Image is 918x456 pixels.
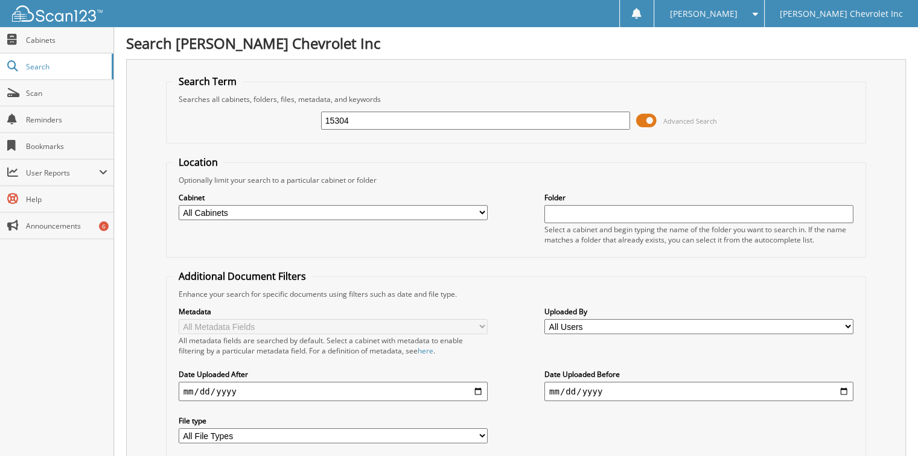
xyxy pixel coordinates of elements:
span: Reminders [26,115,107,125]
span: Scan [26,88,107,98]
label: Cabinet [179,192,488,203]
legend: Search Term [173,75,243,88]
span: Bookmarks [26,141,107,151]
div: 6 [99,221,109,231]
h1: Search [PERSON_NAME] Chevrolet Inc [126,33,906,53]
input: start [179,382,488,401]
legend: Additional Document Filters [173,270,312,283]
div: Optionally limit your search to a particular cabinet or folder [173,175,860,185]
span: Announcements [26,221,107,231]
label: Folder [544,192,853,203]
span: [PERSON_NAME] [669,10,737,17]
img: scan123-logo-white.svg [12,5,103,22]
legend: Location [173,156,224,169]
span: User Reports [26,168,99,178]
span: [PERSON_NAME] Chevrolet Inc [780,10,903,17]
span: Advanced Search [663,116,717,125]
label: Date Uploaded After [179,369,488,379]
a: here [418,346,433,356]
input: end [544,382,853,401]
div: Enhance your search for specific documents using filters such as date and file type. [173,289,860,299]
div: All metadata fields are searched by default. Select a cabinet with metadata to enable filtering b... [179,335,488,356]
span: Cabinets [26,35,107,45]
div: Searches all cabinets, folders, files, metadata, and keywords [173,94,860,104]
span: Help [26,194,107,204]
div: Select a cabinet and begin typing the name of the folder you want to search in. If the name match... [544,224,853,245]
label: Uploaded By [544,306,853,317]
label: File type [179,416,488,426]
span: Search [26,62,106,72]
iframe: Chat Widget [858,398,918,456]
label: Date Uploaded Before [544,369,853,379]
label: Metadata [179,306,488,317]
